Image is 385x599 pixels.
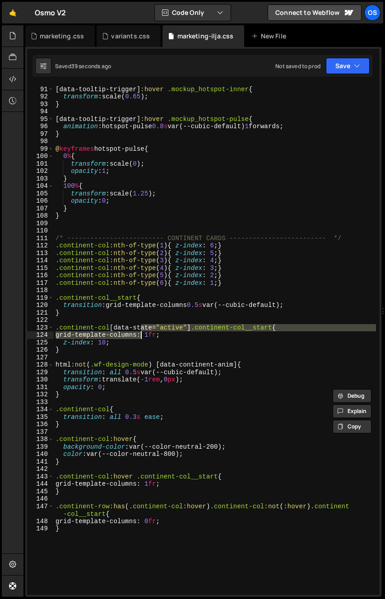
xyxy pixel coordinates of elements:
[364,5,380,21] a: Os
[27,257,54,265] div: 114
[27,279,54,287] div: 117
[27,376,54,384] div: 130
[27,450,54,458] div: 140
[27,443,54,451] div: 139
[268,5,362,21] a: Connect to Webflow
[27,101,54,108] div: 93
[27,145,54,153] div: 99
[27,354,54,362] div: 127
[71,62,111,70] div: 39 seconds ago
[27,227,54,235] div: 110
[27,250,54,257] div: 113
[27,138,54,145] div: 98
[27,473,54,481] div: 143
[326,58,370,74] button: Save
[27,421,54,428] div: 136
[27,316,54,324] div: 122
[27,93,54,101] div: 92
[27,294,54,302] div: 119
[27,205,54,213] div: 107
[27,465,54,473] div: 142
[27,242,54,250] div: 112
[27,503,54,518] div: 147
[27,369,54,376] div: 129
[2,2,24,23] a: 🤙
[333,404,371,418] button: Explain
[27,220,54,228] div: 109
[333,420,371,433] button: Copy
[27,123,54,130] div: 96
[27,108,54,116] div: 94
[27,116,54,123] div: 95
[27,495,54,503] div: 146
[27,175,54,183] div: 103
[27,436,54,443] div: 138
[27,480,54,488] div: 144
[275,62,320,70] div: Not saved to prod
[27,160,54,168] div: 101
[177,32,234,41] div: marketing-ilja.css
[333,389,371,403] button: Debug
[27,212,54,220] div: 108
[27,130,54,138] div: 97
[155,5,231,21] button: Code Only
[27,235,54,242] div: 111
[27,518,54,525] div: 148
[27,265,54,272] div: 115
[27,324,54,332] div: 123
[27,197,54,205] div: 106
[111,32,150,41] div: variants.css
[27,488,54,496] div: 145
[27,399,54,406] div: 133
[35,7,66,18] div: Osmo V2
[27,86,54,93] div: 91
[27,287,54,294] div: 118
[27,167,54,175] div: 102
[27,331,54,339] div: 124
[55,62,111,70] div: Saved
[27,309,54,317] div: 121
[27,361,54,369] div: 128
[251,32,289,41] div: New File
[27,346,54,354] div: 126
[40,32,84,41] div: marketing.css
[27,339,54,347] div: 125
[27,458,54,466] div: 141
[27,384,54,391] div: 131
[27,391,54,399] div: 132
[27,190,54,198] div: 105
[27,406,54,413] div: 134
[27,302,54,309] div: 120
[27,182,54,190] div: 104
[27,153,54,160] div: 100
[27,272,54,279] div: 116
[27,413,54,421] div: 135
[27,428,54,436] div: 137
[27,525,54,533] div: 149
